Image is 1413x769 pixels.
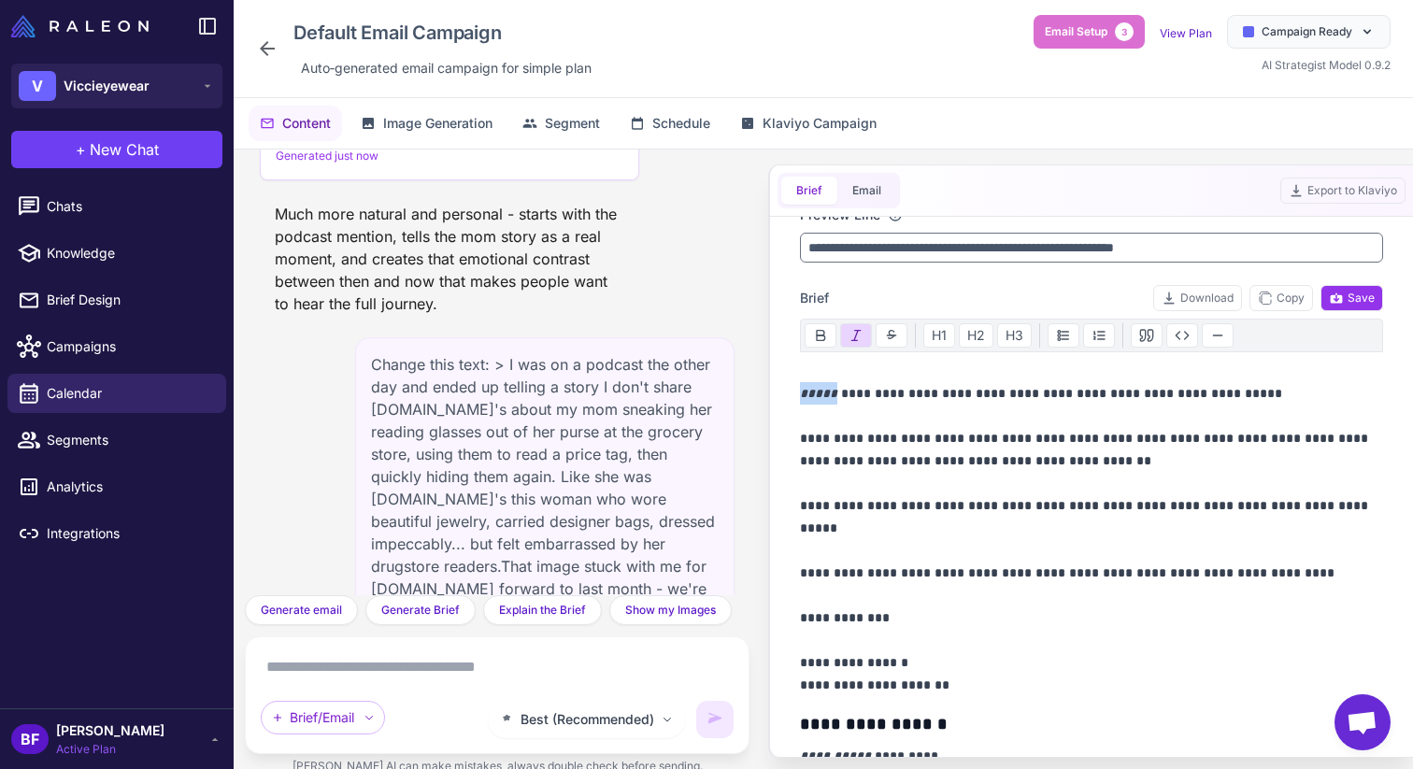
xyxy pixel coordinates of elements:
div: Brief/Email [261,701,385,734]
button: Save [1320,285,1383,311]
button: VViccieyewear [11,64,222,108]
span: Generated just now [276,148,378,164]
span: Show my Images [625,602,716,619]
a: Brief Design [7,280,226,320]
button: Export to Klaviyo [1280,178,1406,204]
button: H2 [959,323,993,348]
button: Download [1153,285,1242,311]
button: H1 [923,323,955,348]
span: Auto‑generated email campaign for simple plan [301,58,592,78]
span: New Chat [90,138,159,161]
span: Segment [545,113,600,134]
button: Email Setup3 [1034,15,1145,49]
span: Klaviyo Campaign [763,113,877,134]
button: Explain the Brief [483,595,602,625]
button: Image Generation [350,106,504,141]
a: Segments [7,420,226,460]
span: + [76,138,86,161]
div: Much more natural and personal - starts with the podcast mention, tells the mom story as a real m... [260,195,639,322]
button: Generate Brief [365,595,476,625]
span: Campaigns [47,336,211,357]
span: Calendar [47,383,211,404]
div: Open chat [1334,694,1391,750]
span: Image Generation [383,113,492,134]
span: Knowledge [47,243,211,263]
button: Klaviyo Campaign [729,106,888,141]
button: Schedule [619,106,721,141]
button: Copy [1249,285,1313,311]
span: Brief [800,288,829,308]
a: Chats [7,187,226,226]
span: Viccieyewear [64,76,150,96]
button: Show my Images [609,595,732,625]
span: Schedule [652,113,710,134]
button: Brief [781,177,837,205]
button: Best (Recommended) [488,701,685,738]
button: H3 [997,323,1032,348]
button: +New Chat [11,131,222,168]
a: Campaigns [7,327,226,366]
button: Segment [511,106,611,141]
button: Generate email [245,595,358,625]
div: Click to edit campaign name [286,15,599,50]
span: Integrations [47,523,211,544]
a: Integrations [7,514,226,553]
span: Generate Brief [381,602,460,619]
span: 3 [1115,22,1134,41]
a: Knowledge [7,234,226,273]
button: Email [837,177,896,205]
a: Analytics [7,467,226,506]
a: Calendar [7,374,226,413]
span: Active Plan [56,741,164,758]
span: Chats [47,196,211,217]
div: BF [11,724,49,754]
div: V [19,71,56,101]
span: Segments [47,430,211,450]
span: Best (Recommended) [521,709,654,730]
span: Email Setup [1045,23,1107,40]
span: Content [282,113,331,134]
a: View Plan [1160,26,1212,40]
div: Click to edit description [293,54,599,82]
span: Campaign Ready [1262,23,1352,40]
span: Copy [1258,290,1305,306]
span: Brief Design [47,290,211,310]
span: Analytics [47,477,211,497]
button: Content [249,106,342,141]
span: Explain the Brief [499,602,586,619]
img: Raleon Logo [11,15,149,37]
span: Generate email [261,602,342,619]
a: Raleon Logo [11,15,156,37]
span: Save [1329,290,1375,306]
span: AI Strategist Model 0.9.2 [1262,58,1391,72]
span: [PERSON_NAME] [56,720,164,741]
